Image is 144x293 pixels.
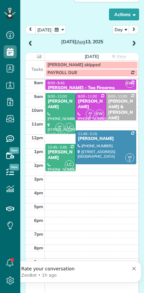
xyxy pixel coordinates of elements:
div: [PERSON_NAME] [78,136,134,142]
span: 8am [34,80,43,85]
span: [PERSON_NAME] skipped [47,62,100,68]
small: 2 [86,113,94,119]
button: Dismiss notification [132,11,136,16]
div: [PERSON_NAME] & [PERSON_NAME] [108,99,134,121]
span: AS [128,155,132,159]
span: 9:00 - 11:00 [108,94,127,99]
span: 3pm [34,176,43,182]
button: prev [25,25,36,34]
span: 11:45 - 2:15 [78,131,97,136]
span: 9:00 - 11:00 [78,94,97,99]
div: [PERSON_NAME] [47,99,74,110]
span: LC [65,160,74,169]
span: LC [65,123,74,132]
span: 9am [34,94,43,99]
button: [DATE] [35,25,53,34]
span: 11am [31,121,43,127]
img: Profile image for ZenBot [8,12,18,23]
span: 1pm [34,149,43,154]
span: PAYROLL DUE [47,70,77,75]
span: View week [114,54,126,65]
span: 5pm [34,204,43,209]
h2: [DATE] 13, 2025 [37,39,128,44]
div: [PERSON_NAME] - Tag Firearms [47,85,134,91]
div: message notification from ZenBot, 1h ago. Rate your conversation [3,7,141,28]
span: EW [125,79,134,88]
div: [PERSON_NAME] [47,149,74,161]
p: Message from ZenBot, sent 1h ago [21,18,129,24]
span: AS [88,111,92,115]
span: New [9,147,19,154]
span: New [9,164,19,170]
span: [DATE] [85,54,99,59]
span: JW [58,125,62,128]
button: next [128,25,139,34]
div: [PERSON_NAME] [78,99,104,110]
small: 2 [126,157,134,163]
span: 12pm [31,135,43,140]
span: 12:45 - 2:45 [48,145,67,149]
span: EW [95,109,104,118]
span: 4pm [34,190,43,195]
span: Aug [77,39,85,45]
span: 8pm [34,245,43,250]
button: Actions [109,9,139,20]
span: 10am [31,107,43,113]
span: 9:00 - 12:00 [48,94,67,99]
span: 2pm [34,163,43,168]
small: 2 [56,127,64,133]
span: 6pm [34,218,43,223]
span: 8:00 - 8:45 [48,81,65,85]
p: Rate your conversation [21,11,129,18]
button: Day [113,25,129,34]
span: 7pm [34,231,43,237]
